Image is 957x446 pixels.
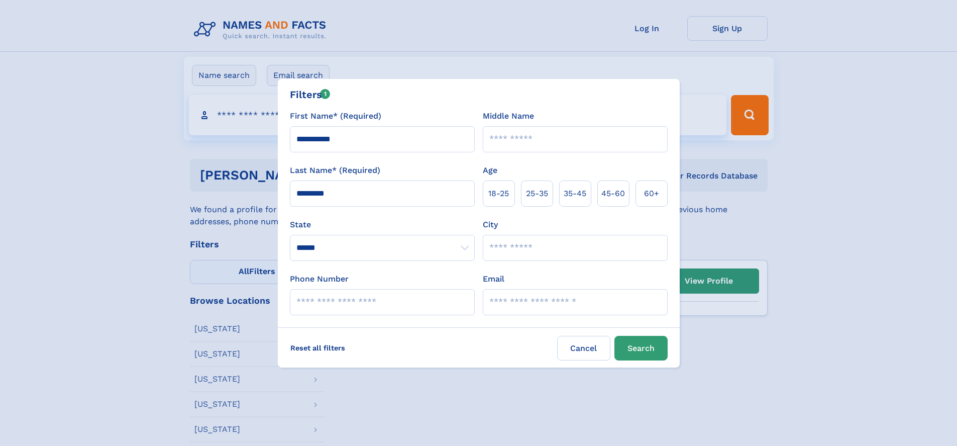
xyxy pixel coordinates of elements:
button: Search [614,336,668,361]
label: Phone Number [290,273,349,285]
label: Cancel [557,336,610,361]
label: First Name* (Required) [290,110,381,122]
label: Middle Name [483,110,534,122]
label: Email [483,273,504,285]
div: Filters [290,87,331,102]
label: Last Name* (Required) [290,164,380,176]
label: State [290,219,475,231]
span: 25‑35 [526,188,548,200]
span: 18‑25 [488,188,509,200]
label: City [483,219,498,231]
span: 60+ [644,188,659,200]
span: 45‑60 [601,188,625,200]
label: Age [483,164,497,176]
label: Reset all filters [284,336,352,360]
span: 35‑45 [564,188,586,200]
